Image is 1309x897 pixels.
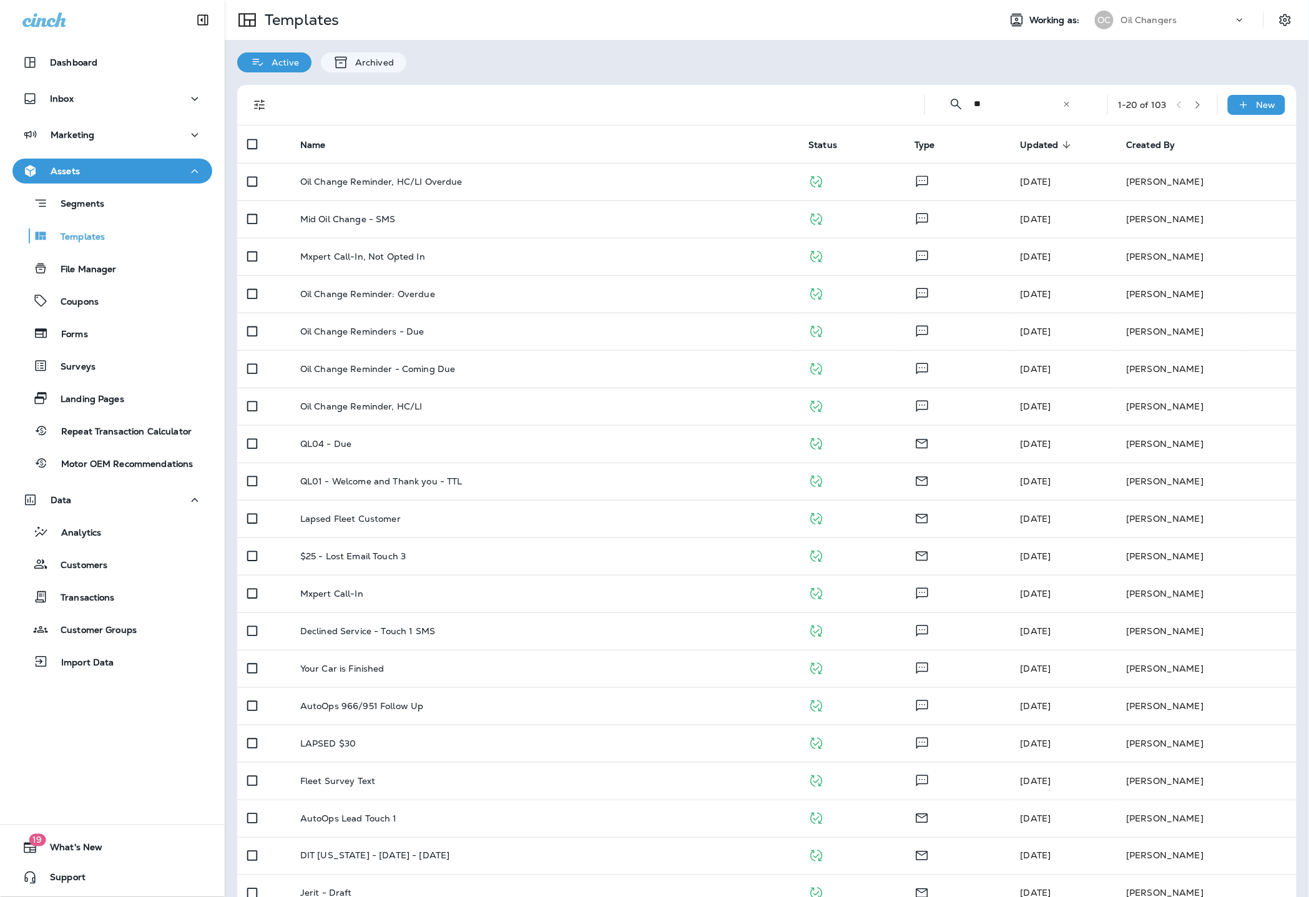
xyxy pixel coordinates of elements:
[49,657,114,669] p: Import Data
[12,488,212,512] button: Data
[12,865,212,890] button: Support
[12,122,212,147] button: Marketing
[914,139,951,150] span: Type
[1021,438,1051,449] span: Brookelynn Miller
[12,223,212,249] button: Templates
[1116,837,1297,875] td: [PERSON_NAME]
[808,737,824,748] span: Published
[1121,15,1177,25] p: Oil Changers
[300,664,385,674] p: Your Car is Finished
[300,589,363,599] p: Mxpert Call-In
[12,835,212,860] button: 19What's New
[1021,513,1051,524] span: Brookelynn Miller
[808,699,824,710] span: Published
[300,851,449,861] p: DIT [US_STATE] - [DATE] - [DATE]
[12,649,212,675] button: Import Data
[1116,313,1297,350] td: [PERSON_NAME]
[1126,139,1191,150] span: Created By
[1116,762,1297,800] td: [PERSON_NAME]
[1116,687,1297,725] td: [PERSON_NAME]
[1116,500,1297,537] td: [PERSON_NAME]
[48,560,107,572] p: Customers
[914,362,930,373] span: Text
[808,175,824,186] span: Published
[914,774,930,785] span: Text
[914,287,930,298] span: Text
[48,297,99,308] p: Coupons
[12,86,212,111] button: Inbox
[12,584,212,610] button: Transactions
[914,512,929,523] span: Email
[1021,476,1051,487] span: Brookelynn Miller
[914,474,929,486] span: Email
[1116,425,1297,463] td: [PERSON_NAME]
[914,325,930,336] span: Text
[1116,537,1297,575] td: [PERSON_NAME]
[300,551,406,561] p: $25 - Lost Email Touch 3
[808,212,824,223] span: Published
[1257,100,1276,110] p: New
[51,130,94,140] p: Marketing
[914,175,930,186] span: Text
[1116,725,1297,762] td: [PERSON_NAME]
[300,514,401,524] p: Lapsed Fleet Customer
[12,288,212,314] button: Coupons
[808,774,824,785] span: Published
[944,92,969,117] button: Collapse Search
[1021,551,1051,562] span: Brookelynn Miller
[808,662,824,673] span: Published
[1116,200,1297,238] td: [PERSON_NAME]
[12,159,212,184] button: Assets
[300,177,463,187] p: Oil Change Reminder, HC/LI Overdue
[808,437,824,448] span: Published
[300,701,424,711] p: AutoOps 966/951 Follow Up
[808,549,824,561] span: Published
[29,834,46,846] span: 19
[300,626,435,636] p: Declined Service - Touch 1 SMS
[808,250,824,261] span: Published
[300,252,425,262] p: Mxpert Call-In, Not Opted In
[1021,140,1059,150] span: Updated
[914,587,930,598] span: Text
[349,57,394,67] p: Archived
[49,329,88,341] p: Forms
[914,737,930,748] span: Text
[1116,463,1297,500] td: [PERSON_NAME]
[914,811,929,823] span: Email
[808,587,824,598] span: Published
[1021,288,1051,300] span: Brookelynn Miller
[48,394,124,406] p: Landing Pages
[49,426,192,438] p: Repeat Transaction Calculator
[808,811,824,823] span: Published
[48,232,105,243] p: Templates
[50,94,74,104] p: Inbox
[12,255,212,282] button: File Manager
[1116,275,1297,313] td: [PERSON_NAME]
[1116,575,1297,612] td: [PERSON_NAME]
[12,418,212,444] button: Repeat Transaction Calculator
[49,459,194,471] p: Motor OEM Recommendations
[1021,738,1051,749] span: Brookelynn Miller
[12,50,212,75] button: Dashboard
[1116,350,1297,388] td: [PERSON_NAME]
[1021,363,1051,375] span: Brookelynn Miller
[12,353,212,379] button: Surveys
[260,11,339,29] p: Templates
[300,326,424,336] p: Oil Change Reminders - Due
[300,289,435,299] p: Oil Change Reminder: Overdue
[914,549,929,561] span: Email
[1021,139,1075,150] span: Updated
[48,625,137,637] p: Customer Groups
[300,476,463,486] p: QL01 - Welcome and Thank you - TTL
[1095,11,1114,29] div: OC
[1021,401,1051,412] span: Brookelynn Miller
[808,849,824,860] span: Published
[51,495,72,505] p: Data
[1021,850,1051,861] span: Andrea Alcala
[48,361,96,373] p: Surveys
[1274,9,1297,31] button: Settings
[808,362,824,373] span: Published
[12,519,212,545] button: Analytics
[300,214,396,224] p: Mid Oil Change - SMS
[1116,800,1297,837] td: [PERSON_NAME]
